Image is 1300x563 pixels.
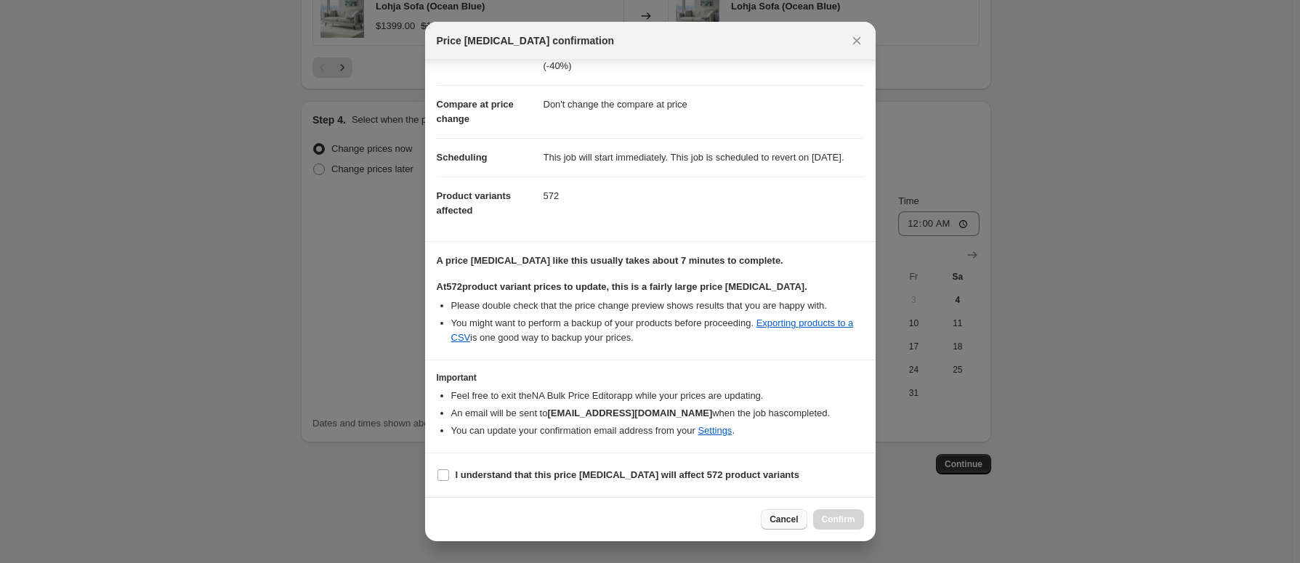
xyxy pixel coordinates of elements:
dd: Don't change the compare at price [544,85,864,123]
b: A price [MEDICAL_DATA] like this usually takes about 7 minutes to complete. [437,255,783,266]
li: You might want to perform a backup of your products before proceeding. is one good way to backup ... [451,316,864,345]
b: [EMAIL_ADDRESS][DOMAIN_NAME] [547,408,712,418]
button: Close [847,31,867,51]
span: Cancel [770,514,798,525]
h3: Important [437,372,864,384]
span: Price [MEDICAL_DATA] confirmation [437,33,615,48]
li: An email will be sent to when the job has completed . [451,406,864,421]
span: Compare at price change [437,99,514,124]
li: Feel free to exit the NA Bulk Price Editor app while your prices are updating. [451,389,864,403]
span: Product variants affected [437,190,512,216]
a: Settings [698,425,732,436]
b: At 572 product variant prices to update, this is a fairly large price [MEDICAL_DATA]. [437,281,807,292]
dd: 572 [544,177,864,215]
button: Cancel [761,509,807,530]
li: Please double check that the price change preview shows results that you are happy with. [451,299,864,313]
span: Scheduling [437,152,488,163]
dd: This job will start immediately. This job is scheduled to revert on [DATE]. [544,138,864,177]
li: You can update your confirmation email address from your . [451,424,864,438]
b: I understand that this price [MEDICAL_DATA] will affect 572 product variants [456,469,799,480]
